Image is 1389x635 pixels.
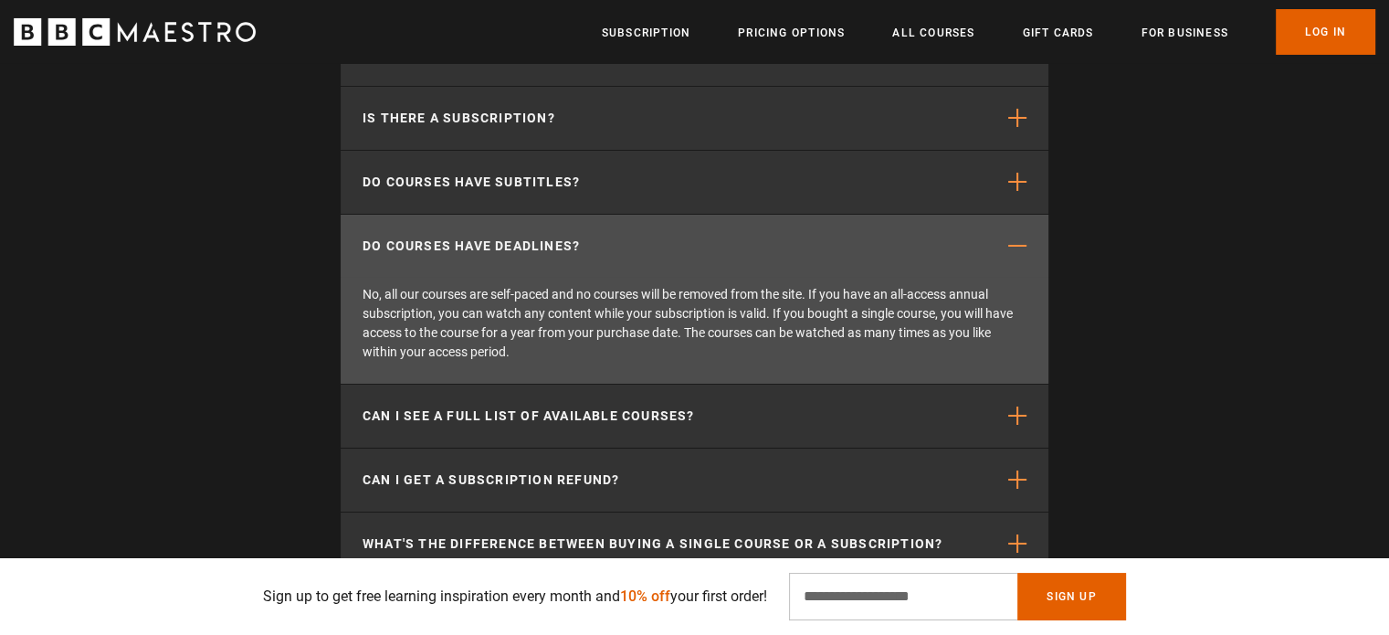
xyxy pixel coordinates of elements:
a: Log In [1276,9,1375,55]
a: Gift Cards [1022,24,1093,42]
p: No, all our courses are self-paced and no courses will be removed from the site. If you have an a... [363,285,1026,362]
button: Is there a subscription? [341,87,1048,150]
button: Do courses have deadlines? [341,215,1048,278]
a: All Courses [892,24,974,42]
a: Pricing Options [738,24,845,42]
a: For business [1141,24,1227,42]
p: Do courses have deadlines? [363,237,580,256]
p: Sign up to get free learning inspiration every month and your first order! [263,586,767,608]
button: What's the difference between buying a single course or a subscription? [341,513,1048,576]
p: Can I get a subscription refund? [363,471,619,490]
a: Subscription [602,24,690,42]
button: Can I see a full list of available courses? [341,385,1048,448]
button: Do courses have subtitles? [341,151,1048,214]
p: What's the difference between buying a single course or a subscription? [363,534,942,554]
p: Is there a subscription? [363,109,555,128]
nav: Primary [602,9,1375,55]
button: Can I get a subscription refund? [341,449,1048,512]
span: 10% off [620,587,670,605]
button: Sign Up [1017,573,1125,620]
p: Can I see a full list of available courses? [363,407,695,426]
svg: BBC Maestro [14,18,256,46]
p: Do courses have subtitles? [363,173,580,192]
